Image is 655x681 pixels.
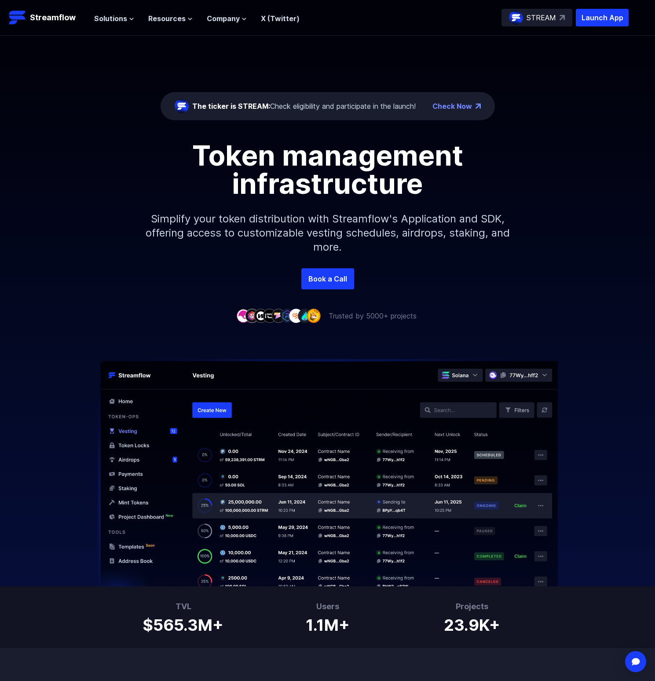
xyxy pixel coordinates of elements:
[298,309,312,322] img: company-8
[192,102,270,111] span: The ticker is STREAM:
[271,309,285,322] img: company-5
[148,13,186,24] span: Resources
[625,651,646,672] div: Open Intercom Messenger
[307,309,321,322] img: company-9
[94,13,127,24] span: Solutions
[576,9,629,26] button: Launch App
[143,613,223,634] h1: $565.3M+
[527,12,556,23] p: STREAM
[139,198,517,268] p: Simplify your token distribution with Streamflow's Application and SDK, offering access to custom...
[444,613,500,634] h1: 23.9K+
[148,13,193,24] button: Resources
[261,14,300,23] a: X (Twitter)
[46,359,609,586] img: Hero Image
[432,101,472,111] a: Check Now
[301,268,354,289] a: Book a Call
[263,309,277,322] img: company-4
[236,309,250,322] img: company-1
[143,600,223,613] h3: TVL
[207,13,240,24] span: Company
[329,311,417,321] p: Trusted by 5000+ projects
[509,11,523,25] img: streamflow-logo-circle.png
[130,141,526,198] h1: Token management infrastructure
[501,9,572,26] a: STREAM
[560,15,565,20] img: top-right-arrow.svg
[245,309,259,322] img: company-2
[444,600,500,613] h3: Projects
[207,13,247,24] button: Company
[254,309,268,322] img: company-3
[280,309,294,322] img: company-6
[9,9,85,26] a: Streamflow
[192,101,416,111] div: Check eligibility and participate in the launch!
[9,9,26,26] img: Streamflow Logo
[175,99,189,113] img: streamflow-logo-circle.png
[476,104,481,109] img: top-right-arrow.png
[306,613,350,634] h1: 1.1M+
[94,13,134,24] button: Solutions
[306,600,350,613] h3: Users
[30,11,76,24] p: Streamflow
[289,309,303,322] img: company-7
